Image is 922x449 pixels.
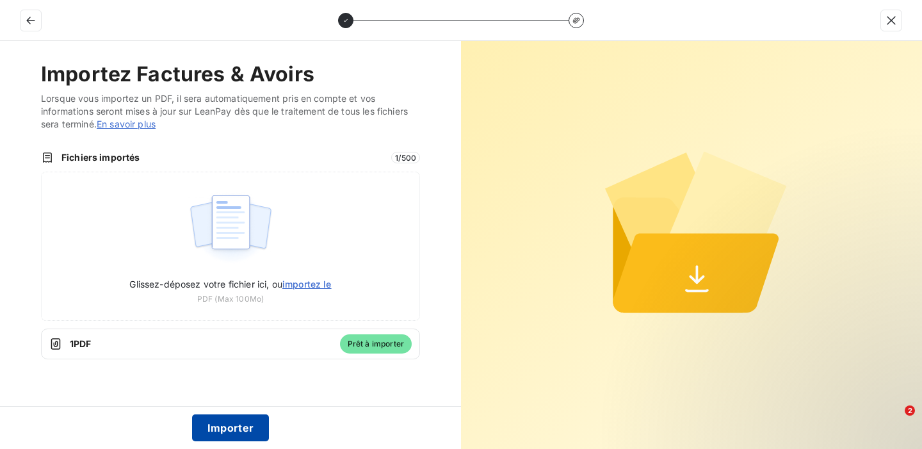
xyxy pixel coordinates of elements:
[878,405,909,436] iframe: Intercom live chat
[129,279,331,290] span: Glissez-déposez votre fichier ici, ou
[391,152,420,163] span: 1 / 500
[282,279,332,290] span: importez le
[97,118,156,129] a: En savoir plus
[192,414,270,441] button: Importer
[70,338,332,350] span: 1 PDF
[197,293,264,305] span: PDF (Max 100Mo)
[41,61,420,87] h2: Importez Factures & Avoirs
[340,334,412,354] span: Prêt à importer
[905,405,915,416] span: 2
[61,151,384,164] span: Fichiers importés
[666,325,922,414] iframe: Intercom notifications message
[188,188,273,270] img: illustration
[41,92,420,131] span: Lorsque vous importez un PDF, il sera automatiquement pris en compte et vos informations seront m...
